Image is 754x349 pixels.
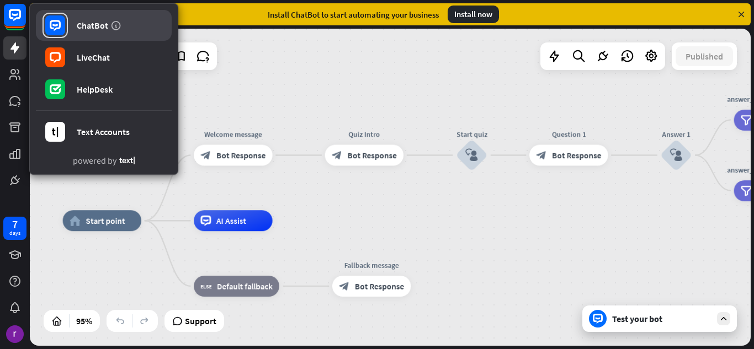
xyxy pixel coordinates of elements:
span: Bot Response [216,150,266,160]
div: Fallback message [325,260,419,271]
span: AI Assist [216,216,246,226]
span: Bot Response [355,281,404,292]
i: block_user_input [465,149,478,162]
i: block_bot_response [339,281,349,292]
div: Question 1 [522,129,616,139]
i: block_bot_response [536,150,546,160]
div: Install now [448,6,499,23]
i: home_2 [70,216,81,226]
i: filter [741,185,752,196]
div: Answer 1 [645,129,708,139]
i: block_fallback [200,281,211,292]
button: Open LiveChat chat widget [9,4,42,37]
a: 7 days [3,217,26,240]
i: block_bot_response [200,150,211,160]
div: Start quiz [440,129,503,139]
div: 7 [12,219,18,229]
i: filter [741,115,752,125]
span: Bot Response [347,150,396,160]
div: 95% [73,312,95,330]
div: Test your bot [612,313,711,324]
span: Support [185,312,216,330]
button: Published [676,46,733,66]
span: Start point [86,216,125,226]
div: days [9,229,20,237]
span: Bot Response [552,150,601,160]
div: Install ChatBot to start automating your business [268,9,439,20]
i: block_user_input [670,149,683,162]
div: Welcome message [186,129,280,139]
div: Quiz Intro [317,129,411,139]
i: block_bot_response [332,150,342,160]
span: Default fallback [217,281,273,292]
